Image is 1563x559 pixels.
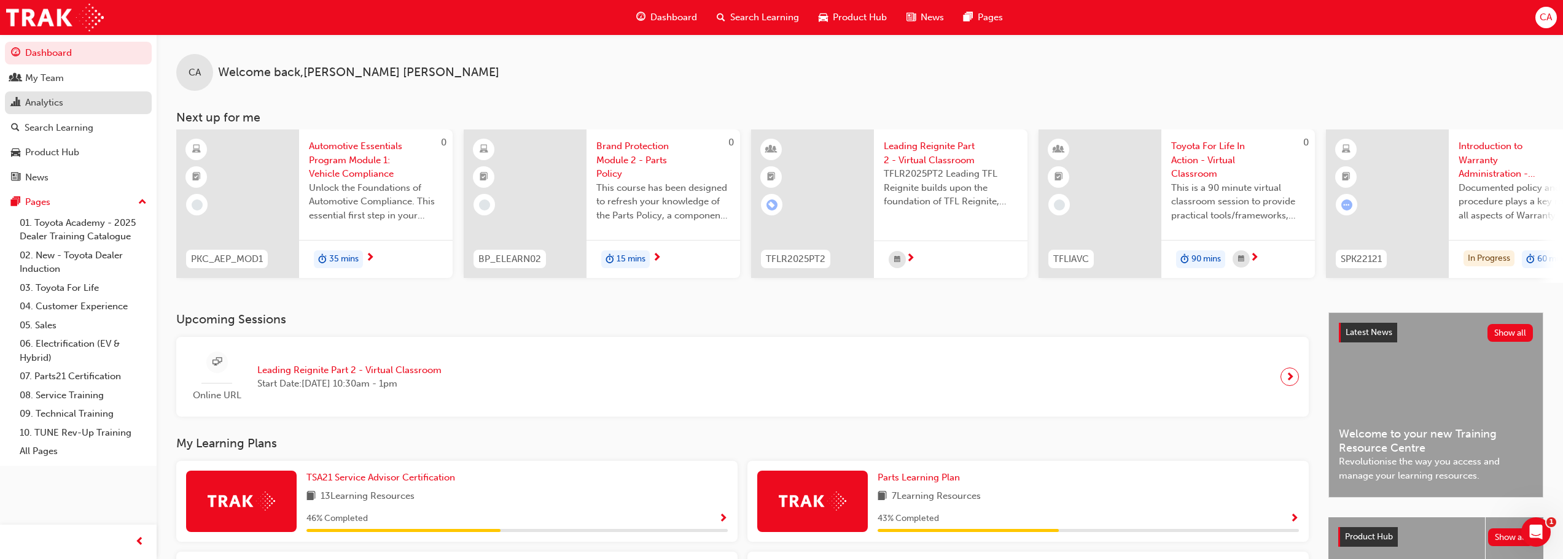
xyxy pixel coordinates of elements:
button: CA [1535,7,1557,28]
span: Welcome back , [PERSON_NAME] [PERSON_NAME] [218,66,499,80]
span: Automotive Essentials Program Module 1: Vehicle Compliance [309,139,443,181]
span: calendar-icon [1238,252,1244,267]
span: learningResourceType_ELEARNING-icon [192,142,201,158]
span: news-icon [906,10,916,25]
div: News [25,171,49,185]
span: booktick-icon [1054,169,1063,185]
span: car-icon [11,147,20,158]
a: 05. Sales [15,316,152,335]
img: Trak [6,4,104,31]
span: duration-icon [1526,252,1535,268]
img: Trak [208,492,275,511]
h3: Upcoming Sessions [176,312,1309,326]
a: 03. Toyota For Life [15,279,152,298]
span: Start Date: [DATE] 10:30am - 1pm [257,377,442,391]
span: book-icon [306,489,316,504]
a: car-iconProduct Hub [809,5,897,30]
a: All Pages [15,442,152,461]
span: 35 mins [329,252,359,266]
span: learningRecordVerb_NONE-icon [192,199,203,210]
span: Pages [978,10,1003,25]
span: TFLR2025PT2 Leading TFL Reignite builds upon the foundation of TFL Reignite, reaffirming our comm... [884,167,1018,209]
div: Pages [25,195,50,209]
a: 06. Electrification (EV & Hybrid) [15,334,152,367]
span: 13 Learning Resources [321,489,415,504]
a: Latest NewsShow allWelcome to your new Training Resource CentreRevolutionise the way you access a... [1328,312,1543,498]
a: Dashboard [5,42,152,64]
span: search-icon [11,123,20,134]
span: pages-icon [964,10,973,25]
span: Show Progress [1290,514,1299,525]
span: Product Hub [833,10,887,25]
span: Toyota For Life In Action - Virtual Classroom [1171,139,1305,181]
span: calendar-icon [894,252,900,268]
span: Product Hub [1345,531,1393,542]
a: Product HubShow all [1338,527,1534,547]
span: learningResourceType_ELEARNING-icon [1342,142,1351,158]
span: guage-icon [636,10,645,25]
span: up-icon [138,195,147,210]
span: Leading Reignite Part 2 - Virtual Classroom [257,363,442,377]
span: Dashboard [650,10,697,25]
div: My Team [25,71,64,85]
a: 08. Service Training [15,386,152,405]
span: prev-icon [135,534,144,550]
span: booktick-icon [192,169,201,185]
a: Parts Learning Plan [878,471,965,485]
a: 0BP_ELEARN02Brand Protection Module 2 - Parts PolicyThis course has been designed to refresh your... [464,129,740,278]
span: This course has been designed to refresh your knowledge of the Parts Policy, a component of the D... [596,181,730,223]
span: duration-icon [1180,252,1189,268]
span: CA [189,66,201,80]
a: My Team [5,67,152,90]
h3: Next up for me [157,110,1563,125]
button: Pages [5,191,152,214]
span: booktick-icon [1342,169,1351,185]
span: BP_ELEARN02 [478,252,541,266]
a: 0TFLIAVCToyota For Life In Action - Virtual ClassroomThis is a 90 minute virtual classroom sessio... [1039,129,1315,278]
span: Online URL [186,388,248,403]
div: Analytics [25,96,63,110]
button: DashboardMy TeamAnalyticsSearch LearningProduct HubNews [5,39,152,191]
a: 0PKC_AEP_MOD1Automotive Essentials Program Module 1: Vehicle ComplianceUnlock the Foundations of ... [176,129,453,278]
span: duration-icon [318,252,327,268]
div: Product Hub [25,145,79,160]
span: book-icon [878,489,887,504]
span: Latest News [1346,327,1392,337]
span: 7 Learning Resources [892,489,981,504]
a: guage-iconDashboard [626,5,707,30]
a: pages-iconPages [954,5,1013,30]
button: Show all [1488,528,1534,546]
button: Show all [1487,324,1534,342]
span: learningRecordVerb_ENROLL-icon [766,199,778,210]
a: Product Hub [5,141,152,164]
a: Online URLLeading Reignite Part 2 - Virtual ClassroomStart Date:[DATE] 10:30am - 1pm [186,347,1299,407]
a: 02. New - Toyota Dealer Induction [15,246,152,279]
span: next-icon [906,253,915,264]
a: TSA21 Service Advisor Certification [306,471,460,485]
span: Search Learning [730,10,799,25]
span: learningResourceType_ELEARNING-icon [480,142,488,158]
span: duration-icon [606,252,614,268]
button: Show Progress [1290,511,1299,526]
span: 90 mins [1191,252,1221,266]
span: Leading Reignite Part 2 - Virtual Classroom [884,139,1018,167]
a: search-iconSearch Learning [707,5,809,30]
img: Trak [779,492,846,511]
span: people-icon [11,73,20,84]
span: This is a 90 minute virtual classroom session to provide practical tools/frameworks, behaviours a... [1171,181,1305,223]
span: SPK22121 [1341,252,1382,266]
span: 0 [728,137,734,148]
span: booktick-icon [480,169,488,185]
span: chart-icon [11,98,20,109]
span: news-icon [11,172,20,183]
span: PKC_AEP_MOD1 [191,252,263,266]
span: learningResourceType_INSTRUCTOR_LED-icon [1054,142,1063,158]
span: car-icon [819,10,828,25]
span: 1 [1546,517,1556,527]
a: Analytics [5,91,152,114]
span: search-icon [717,10,725,25]
span: TFLIAVC [1053,252,1089,266]
span: Unlock the Foundations of Automotive Compliance. This essential first step in your Automotive Ess... [309,181,443,223]
span: CA [1540,10,1552,25]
